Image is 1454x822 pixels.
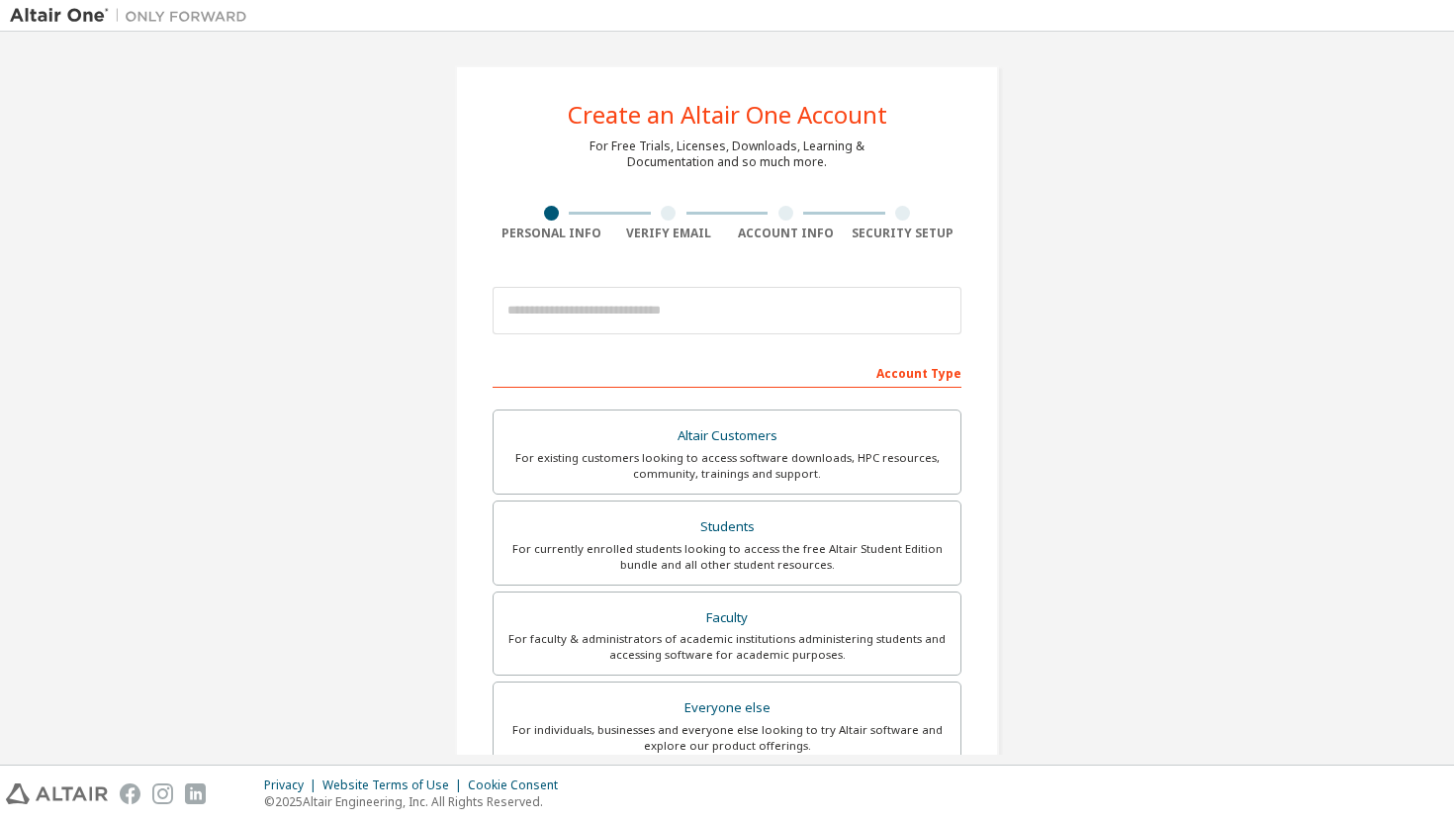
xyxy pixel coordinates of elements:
[185,783,206,804] img: linkedin.svg
[505,450,949,482] div: For existing customers looking to access software downloads, HPC resources, community, trainings ...
[505,722,949,754] div: For individuals, businesses and everyone else looking to try Altair software and explore our prod...
[845,226,962,241] div: Security Setup
[10,6,257,26] img: Altair One
[264,777,322,793] div: Privacy
[568,103,887,127] div: Create an Altair One Account
[493,226,610,241] div: Personal Info
[120,783,140,804] img: facebook.svg
[152,783,173,804] img: instagram.svg
[505,604,949,632] div: Faculty
[322,777,468,793] div: Website Terms of Use
[505,631,949,663] div: For faculty & administrators of academic institutions administering students and accessing softwa...
[6,783,108,804] img: altair_logo.svg
[505,694,949,722] div: Everyone else
[727,226,845,241] div: Account Info
[468,777,570,793] div: Cookie Consent
[505,422,949,450] div: Altair Customers
[610,226,728,241] div: Verify Email
[505,541,949,573] div: For currently enrolled students looking to access the free Altair Student Edition bundle and all ...
[493,356,961,388] div: Account Type
[264,793,570,810] p: © 2025 Altair Engineering, Inc. All Rights Reserved.
[590,138,864,170] div: For Free Trials, Licenses, Downloads, Learning & Documentation and so much more.
[505,513,949,541] div: Students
